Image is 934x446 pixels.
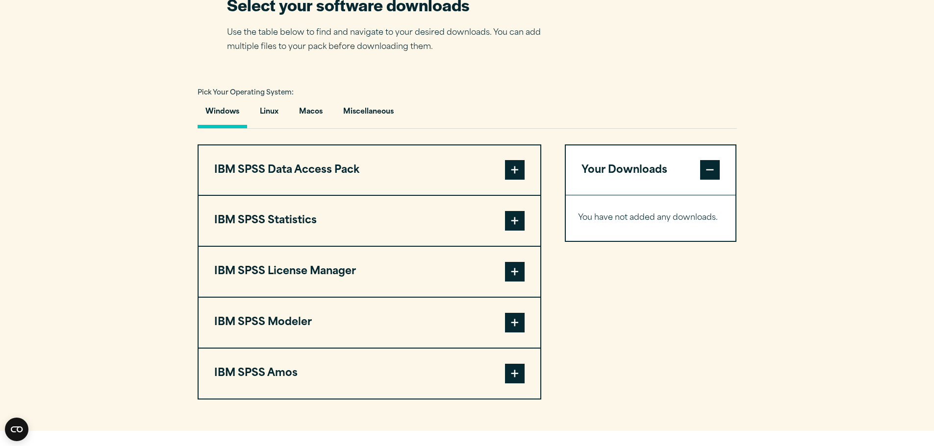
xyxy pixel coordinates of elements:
button: Your Downloads [566,145,736,195]
p: Use the table below to find and navigate to your desired downloads. You can add multiple files to... [227,26,555,54]
button: IBM SPSS Amos [199,349,540,399]
p: You have not added any downloads. [578,211,724,225]
div: Your Downloads [566,195,736,241]
span: Pick Your Operating System: [198,90,294,96]
button: IBM SPSS License Manager [199,247,540,297]
button: Miscellaneous [335,100,402,128]
button: IBM SPSS Modeler [199,298,540,348]
button: IBM SPSS Statistics [199,196,540,246]
button: Open CMP widget [5,418,28,441]
button: Linux [252,100,286,128]
button: IBM SPSS Data Access Pack [199,145,540,195]
button: Macos [291,100,330,128]
button: Windows [198,100,247,128]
